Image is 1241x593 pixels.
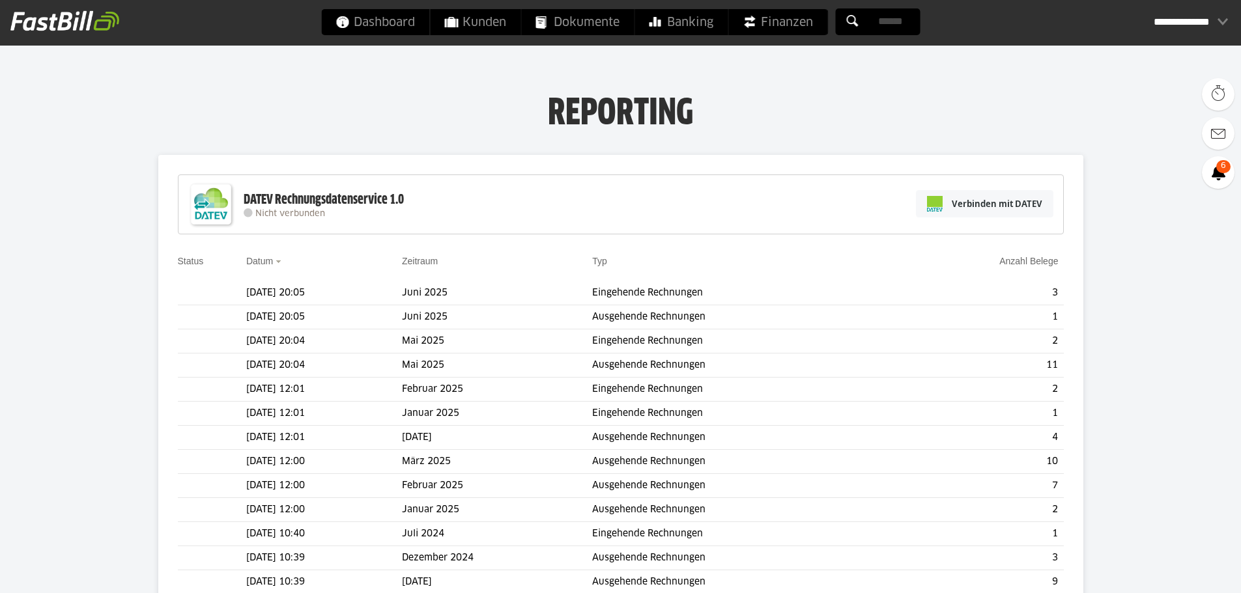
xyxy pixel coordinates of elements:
[893,474,1063,498] td: 7
[592,402,893,426] td: Eingehende Rechnungen
[592,256,607,266] a: Typ
[743,9,813,35] span: Finanzen
[430,9,521,35] a: Kunden
[246,305,402,329] td: [DATE] 20:05
[893,426,1063,450] td: 4
[893,378,1063,402] td: 2
[649,9,713,35] span: Banking
[592,498,893,522] td: Ausgehende Rechnungen
[246,256,273,266] a: Datum
[592,522,893,546] td: Eingehende Rechnungen
[402,353,592,378] td: Mai 2025
[592,474,893,498] td: Ausgehende Rechnungen
[635,9,728,35] a: Banking
[246,498,402,522] td: [DATE] 12:00
[1202,156,1234,189] a: 6
[592,305,893,329] td: Ausgehende Rechnungen
[927,196,943,212] img: pi-datev-logo-farbig-24.svg
[592,378,893,402] td: Eingehende Rechnungen
[402,546,592,570] td: Dezember 2024
[893,353,1063,378] td: 11
[402,305,592,329] td: Juni 2025
[893,281,1063,305] td: 3
[246,450,402,474] td: [DATE] 12:00
[244,191,404,208] div: DATEV Rechnungsdatenservice 1.0
[521,9,634,35] a: Dokumente
[402,498,592,522] td: Januar 2025
[893,522,1063,546] td: 1
[402,281,592,305] td: Juni 2025
[893,450,1063,474] td: 10
[402,378,592,402] td: Februar 2025
[999,256,1058,266] a: Anzahl Belege
[10,10,119,31] img: fastbill_logo_white.png
[185,178,237,230] img: DATEV-Datenservice Logo
[276,260,284,263] img: sort_desc.gif
[402,329,592,353] td: Mai 2025
[402,256,438,266] a: Zeitraum
[535,9,620,35] span: Dokumente
[893,329,1063,353] td: 2
[893,305,1063,329] td: 1
[246,522,402,546] td: [DATE] 10:40
[246,546,402,570] td: [DATE] 10:39
[916,190,1053,217] a: Verbinden mit DATEV
[246,426,402,450] td: [DATE] 12:01
[592,329,893,353] td: Eingehende Rechnungen
[402,402,592,426] td: Januar 2025
[246,353,402,378] td: [DATE] 20:04
[592,426,893,450] td: Ausgehende Rechnungen
[246,281,402,305] td: [DATE] 20:05
[1216,160,1231,173] span: 6
[592,450,893,474] td: Ausgehende Rechnungen
[246,329,402,353] td: [DATE] 20:04
[592,281,893,305] td: Eingehende Rechnungen
[246,474,402,498] td: [DATE] 12:00
[130,92,1111,126] h1: Reporting
[402,474,592,498] td: Februar 2025
[402,522,592,546] td: Juli 2024
[592,353,893,378] td: Ausgehende Rechnungen
[592,546,893,570] td: Ausgehende Rechnungen
[444,9,506,35] span: Kunden
[893,498,1063,522] td: 2
[728,9,827,35] a: Finanzen
[893,402,1063,426] td: 1
[335,9,415,35] span: Dashboard
[255,210,325,218] span: Nicht verbunden
[893,546,1063,570] td: 3
[246,402,402,426] td: [DATE] 12:01
[402,450,592,474] td: März 2025
[246,378,402,402] td: [DATE] 12:01
[402,426,592,450] td: [DATE]
[1141,554,1228,586] iframe: Öffnet ein Widget, in dem Sie weitere Informationen finden
[321,9,429,35] a: Dashboard
[178,256,204,266] a: Status
[952,197,1042,210] span: Verbinden mit DATEV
